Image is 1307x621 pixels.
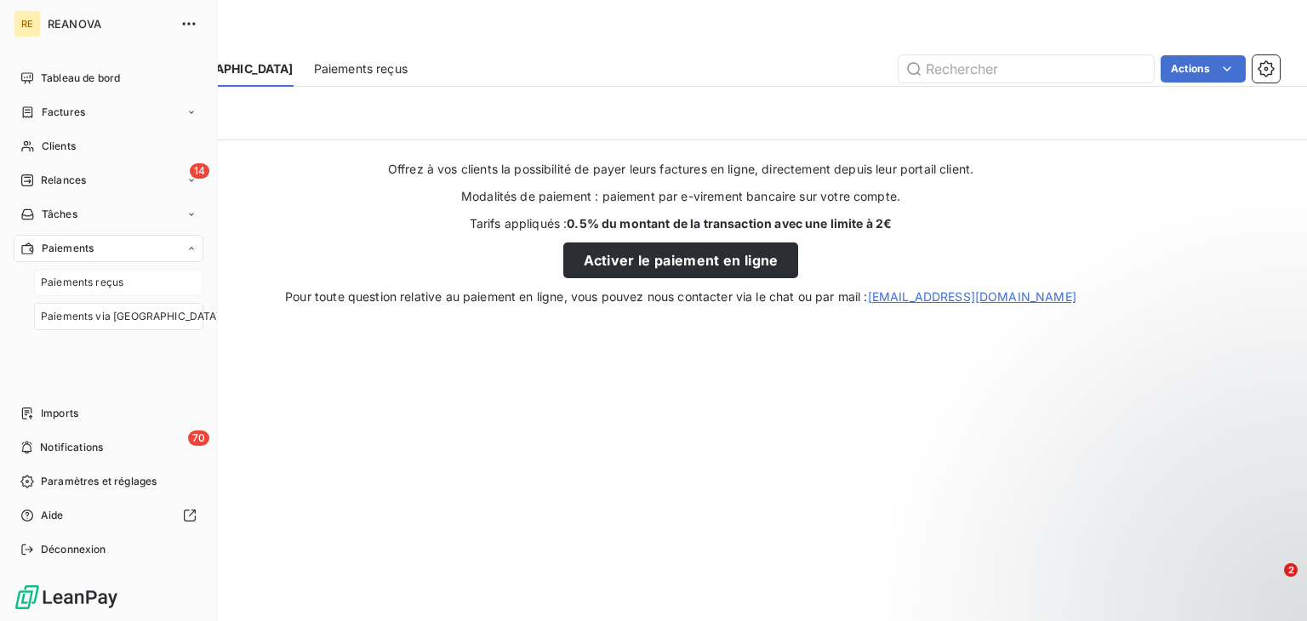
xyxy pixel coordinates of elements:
[41,173,86,188] span: Relances
[42,241,94,256] span: Paiements
[967,456,1307,575] iframe: Intercom notifications message
[42,105,85,120] span: Factures
[41,508,64,523] span: Aide
[461,188,900,205] span: Modalités de paiement : paiement par e-virement bancaire sur votre compte.
[563,242,799,278] button: Activer le paiement en ligne
[285,288,1076,305] span: Pour toute question relative au paiement en ligne, vous pouvez nous contacter via le chat ou par ...
[41,474,157,489] span: Paramètres et réglages
[41,309,220,324] span: Paiements via [GEOGRAPHIC_DATA]
[388,161,973,178] span: Offrez à vos clients la possibilité de payer leurs factures en ligne, directement depuis leur por...
[41,275,123,290] span: Paiements reçus
[188,430,209,446] span: 70
[190,163,209,179] span: 14
[14,10,41,37] div: RE
[1284,563,1298,577] span: 2
[1249,563,1290,604] iframe: Intercom live chat
[41,71,120,86] span: Tableau de bord
[40,440,103,455] span: Notifications
[567,216,892,231] strong: 0.5% du montant de la transaction avec une limite à 2€
[42,139,76,154] span: Clients
[41,406,78,421] span: Imports
[470,215,893,232] span: Tarifs appliqués :
[14,502,203,529] a: Aide
[14,584,119,611] img: Logo LeanPay
[314,60,408,77] span: Paiements reçus
[42,207,77,222] span: Tâches
[48,17,170,31] span: REANOVA
[899,55,1154,83] input: Rechercher
[41,542,106,557] span: Déconnexion
[868,289,1076,304] a: [EMAIL_ADDRESS][DOMAIN_NAME]
[1161,55,1246,83] button: Actions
